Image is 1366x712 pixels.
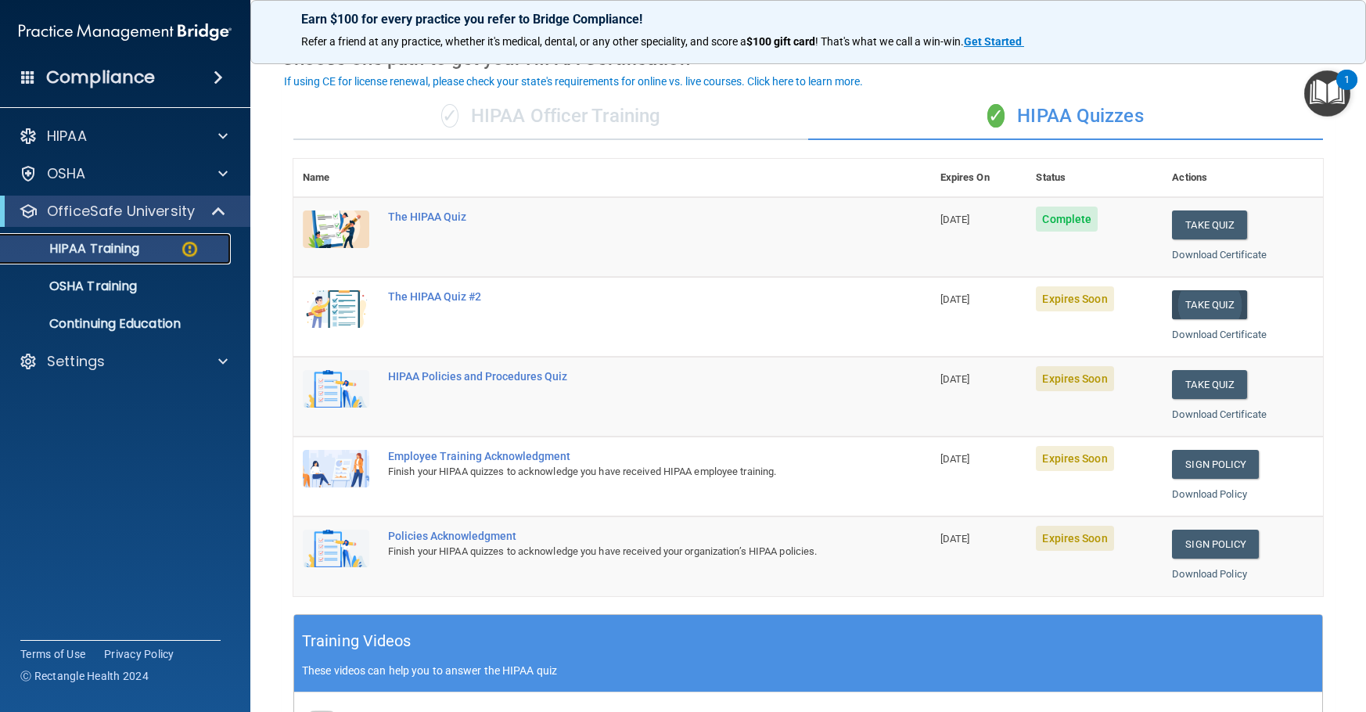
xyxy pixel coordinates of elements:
div: HIPAA Quizzes [808,93,1323,140]
p: Earn $100 for every practice you refer to Bridge Compliance! [301,12,1315,27]
p: OfficeSafe University [47,202,195,221]
div: HIPAA Officer Training [293,93,808,140]
th: Expires On [931,159,1027,197]
p: OSHA Training [10,279,137,294]
p: These videos can help you to answer the HIPAA quiz [302,664,1314,677]
button: If using CE for license renewal, please check your state's requirements for online vs. live cours... [282,74,865,89]
p: OSHA [47,164,86,183]
p: Settings [47,352,105,371]
div: Finish your HIPAA quizzes to acknowledge you have received HIPAA employee training. [388,462,853,481]
span: Expires Soon [1036,286,1113,311]
span: [DATE] [940,533,970,545]
span: [DATE] [940,293,970,305]
span: Expires Soon [1036,446,1113,471]
p: HIPAA [47,127,87,146]
div: HIPAA Policies and Procedures Quiz [388,370,853,383]
a: Sign Policy [1172,530,1259,559]
strong: Get Started [964,35,1022,48]
button: Open Resource Center, 1 new notification [1304,70,1350,117]
span: ✓ [987,104,1005,128]
span: ! That's what we call a win-win. [815,35,964,48]
span: Refer a friend at any practice, whether it's medical, dental, or any other speciality, and score a [301,35,746,48]
span: [DATE] [940,453,970,465]
a: Download Policy [1172,488,1247,500]
span: ✓ [441,104,458,128]
a: Download Certificate [1172,249,1267,261]
p: Continuing Education [10,316,224,332]
img: PMB logo [19,16,232,48]
a: Sign Policy [1172,450,1259,479]
a: Privacy Policy [104,646,174,662]
h5: Training Videos [302,627,412,655]
button: Take Quiz [1172,370,1247,399]
th: Actions [1163,159,1323,197]
span: Complete [1036,207,1098,232]
a: Get Started [964,35,1024,48]
div: If using CE for license renewal, please check your state's requirements for online vs. live cours... [284,76,863,87]
a: Settings [19,352,228,371]
span: Expires Soon [1036,526,1113,551]
a: OSHA [19,164,228,183]
span: [DATE] [940,373,970,385]
a: HIPAA [19,127,228,146]
h4: Compliance [46,67,155,88]
a: Terms of Use [20,646,85,662]
div: 1 [1344,80,1350,100]
div: Policies Acknowledgment [388,530,853,542]
a: Download Certificate [1172,408,1267,420]
button: Take Quiz [1172,290,1247,319]
a: OfficeSafe University [19,202,227,221]
strong: $100 gift card [746,35,815,48]
div: The HIPAA Quiz #2 [388,290,853,303]
span: [DATE] [940,214,970,225]
div: Employee Training Acknowledgment [388,450,853,462]
a: Download Policy [1172,568,1247,580]
div: The HIPAA Quiz [388,210,853,223]
span: Expires Soon [1036,366,1113,391]
img: warning-circle.0cc9ac19.png [180,239,200,259]
th: Status [1026,159,1163,197]
button: Take Quiz [1172,210,1247,239]
div: Finish your HIPAA quizzes to acknowledge you have received your organization’s HIPAA policies. [388,542,853,561]
p: HIPAA Training [10,241,139,257]
th: Name [293,159,379,197]
a: Download Certificate [1172,329,1267,340]
span: Ⓒ Rectangle Health 2024 [20,668,149,684]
